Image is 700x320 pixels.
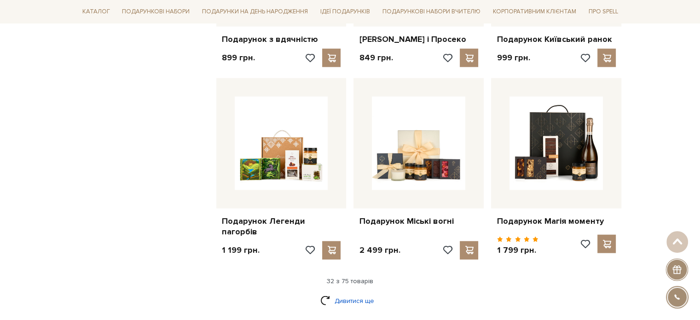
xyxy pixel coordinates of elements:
[198,5,312,19] a: Подарунки на День народження
[359,34,478,45] a: [PERSON_NAME] і Просеко
[497,216,616,227] a: Подарунок Магія моменту
[497,52,530,63] p: 999 грн.
[489,5,580,19] a: Корпоративним клієнтам
[222,34,341,45] a: Подарунок з вдячністю
[79,5,114,19] a: Каталог
[359,245,400,256] p: 2 499 грн.
[359,52,393,63] p: 849 грн.
[222,245,260,256] p: 1 199 грн.
[75,277,625,285] div: 32 з 75 товарів
[317,5,374,19] a: Ідеї подарунків
[497,34,616,45] a: Подарунок Київський ранок
[497,245,538,256] p: 1 799 грн.
[359,216,478,227] a: Подарунок Міські вогні
[118,5,193,19] a: Подарункові набори
[222,216,341,238] a: Подарунок Легенди пагорбів
[320,293,380,309] a: Дивитися ще
[222,52,255,63] p: 899 грн.
[379,4,484,19] a: Подарункові набори Вчителю
[584,5,621,19] a: Про Spell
